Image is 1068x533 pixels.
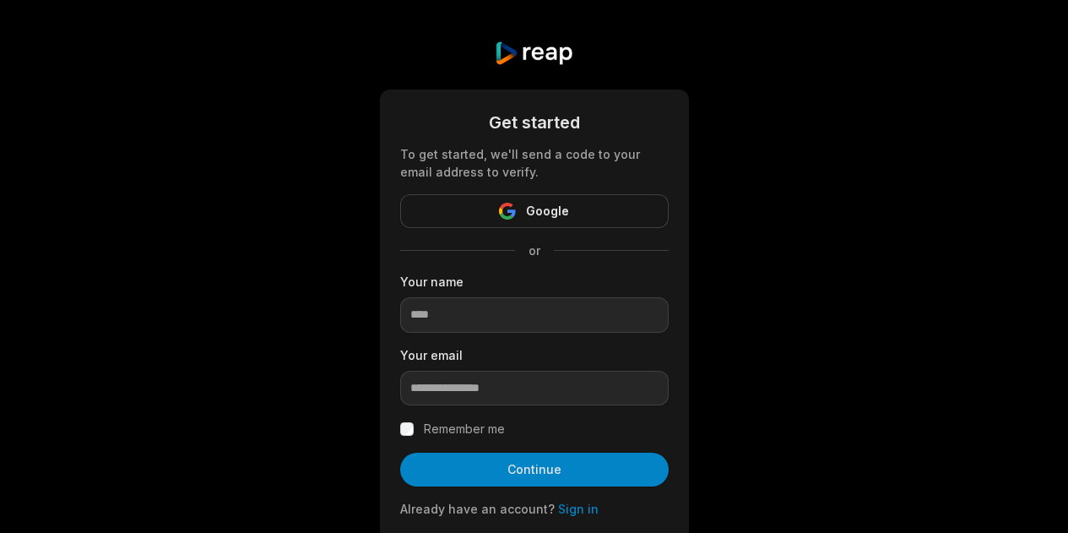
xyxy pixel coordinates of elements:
[400,194,669,228] button: Google
[400,145,669,181] div: To get started, we'll send a code to your email address to verify.
[515,242,554,259] span: or
[558,502,599,516] a: Sign in
[400,346,669,364] label: Your email
[526,201,569,221] span: Google
[424,419,505,439] label: Remember me
[400,453,669,487] button: Continue
[400,110,669,135] div: Get started
[400,502,555,516] span: Already have an account?
[494,41,574,66] img: reap
[400,273,669,291] label: Your name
